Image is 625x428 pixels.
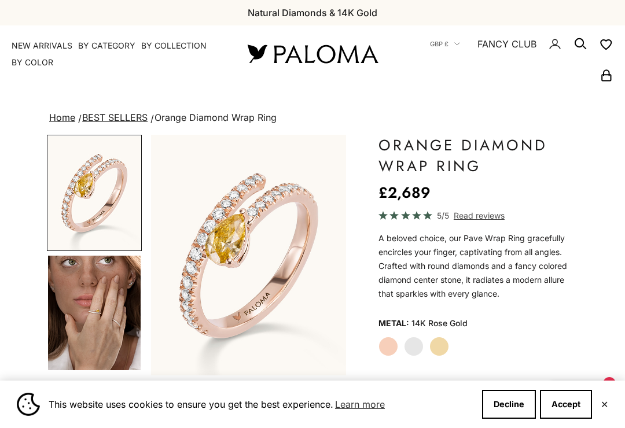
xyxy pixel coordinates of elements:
[47,254,142,371] button: Go to item 4
[12,40,72,51] a: NEW ARRIVALS
[454,209,505,222] span: Read reviews
[82,112,148,123] a: BEST SELLERS
[430,39,448,49] span: GBP £
[47,110,578,126] nav: breadcrumbs
[405,25,613,82] nav: Secondary navigation
[378,315,409,332] legend: Metal:
[601,401,608,408] button: Close
[155,112,277,123] span: Orange Diamond Wrap Ring
[540,390,592,419] button: Accept
[12,57,53,68] summary: By Color
[151,135,346,375] img: #RoseGold
[430,39,460,49] button: GBP £
[411,315,468,332] variant-option-value: 14K Rose Gold
[378,209,578,222] a: 5/5 Read reviews
[49,112,75,123] a: Home
[17,393,40,416] img: Cookie banner
[378,375,421,393] legend: Ring Size:
[12,40,220,68] nav: Primary navigation
[437,209,449,222] span: 5/5
[151,135,346,375] div: Item 1 of 18
[482,390,536,419] button: Decline
[49,396,473,413] span: This website uses cookies to ensure you get the best experience.
[378,231,578,301] div: A beloved choice, our Pave Wrap Ring gracefully encircles your finger, captivating from all angle...
[141,40,207,51] summary: By Collection
[248,5,377,20] p: Natural Diamonds & 14K Gold
[48,256,141,370] img: #YellowGold #RoseGold #WhiteGold
[48,136,141,250] img: #RoseGold
[78,40,135,51] summary: By Category
[531,379,578,389] a: Size Chart
[477,36,536,51] a: FANCY CLUB
[47,135,142,251] button: Go to item 1
[333,396,387,413] a: Learn more
[378,181,431,204] sale-price: £2,689
[378,135,578,176] h1: Orange Diamond Wrap Ring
